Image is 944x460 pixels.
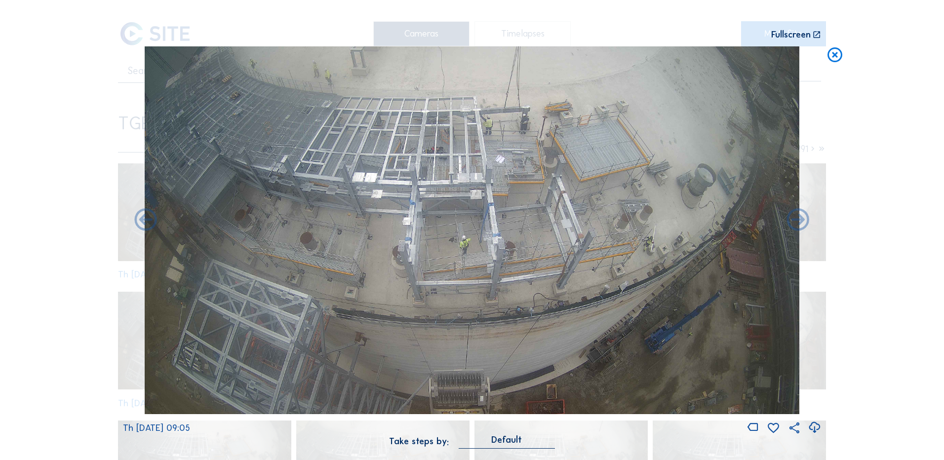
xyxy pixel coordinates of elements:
[145,46,799,415] img: Image
[491,435,522,444] div: Default
[771,30,811,39] div: Fullscreen
[389,437,449,446] div: Take steps by:
[785,207,812,234] i: Back
[459,435,555,449] div: Default
[132,207,159,234] i: Forward
[123,422,190,433] span: Th [DATE] 09:05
